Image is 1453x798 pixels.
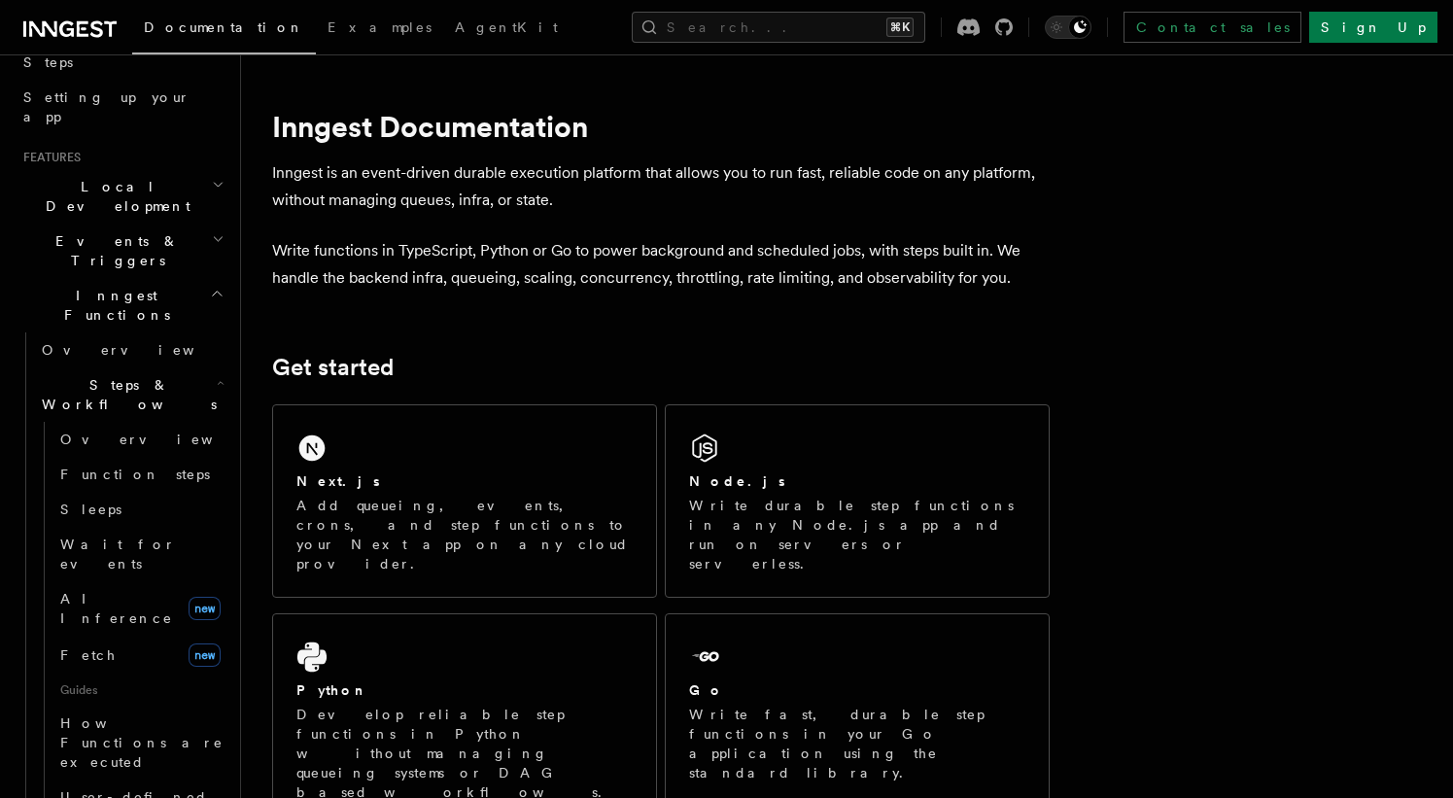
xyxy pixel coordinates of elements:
[23,89,190,124] span: Setting up your app
[296,471,380,491] h2: Next.js
[60,537,176,572] span: Wait for events
[16,231,212,270] span: Events & Triggers
[52,492,228,527] a: Sleeps
[272,237,1050,292] p: Write functions in TypeScript, Python or Go to power background and scheduled jobs, with steps bu...
[189,643,221,667] span: new
[60,715,224,770] span: How Functions are executed
[886,17,914,37] kbd: ⌘K
[60,647,117,663] span: Fetch
[16,150,81,165] span: Features
[1124,12,1301,43] a: Contact sales
[272,404,657,598] a: Next.jsAdd queueing, events, crons, and step functions to your Next app on any cloud provider.
[689,471,785,491] h2: Node.js
[455,19,558,35] span: AgentKit
[52,636,228,675] a: Fetchnew
[689,496,1025,573] p: Write durable step functions in any Node.js app and run on servers or serverless.
[1045,16,1091,39] button: Toggle dark mode
[689,680,724,700] h2: Go
[16,169,228,224] button: Local Development
[1309,12,1437,43] a: Sign Up
[132,6,316,54] a: Documentation
[52,457,228,492] a: Function steps
[52,422,228,457] a: Overview
[296,680,368,700] h2: Python
[144,19,304,35] span: Documentation
[328,19,432,35] span: Examples
[665,404,1050,598] a: Node.jsWrite durable step functions in any Node.js app and run on servers or serverless.
[60,467,210,482] span: Function steps
[16,278,228,332] button: Inngest Functions
[316,6,443,52] a: Examples
[16,224,228,278] button: Events & Triggers
[272,354,394,381] a: Get started
[52,706,228,780] a: How Functions are executed
[296,496,633,573] p: Add queueing, events, crons, and step functions to your Next app on any cloud provider.
[689,705,1025,782] p: Write fast, durable step functions in your Go application using the standard library.
[42,342,242,358] span: Overview
[52,675,228,706] span: Guides
[60,591,173,626] span: AI Inference
[16,80,228,134] a: Setting up your app
[34,375,217,414] span: Steps & Workflows
[16,177,212,216] span: Local Development
[272,159,1050,214] p: Inngest is an event-driven durable execution platform that allows you to run fast, reliable code ...
[632,12,925,43] button: Search...⌘K
[34,367,228,422] button: Steps & Workflows
[52,581,228,636] a: AI Inferencenew
[34,332,228,367] a: Overview
[189,597,221,620] span: new
[443,6,570,52] a: AgentKit
[60,502,121,517] span: Sleeps
[272,109,1050,144] h1: Inngest Documentation
[16,286,210,325] span: Inngest Functions
[52,527,228,581] a: Wait for events
[60,432,260,447] span: Overview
